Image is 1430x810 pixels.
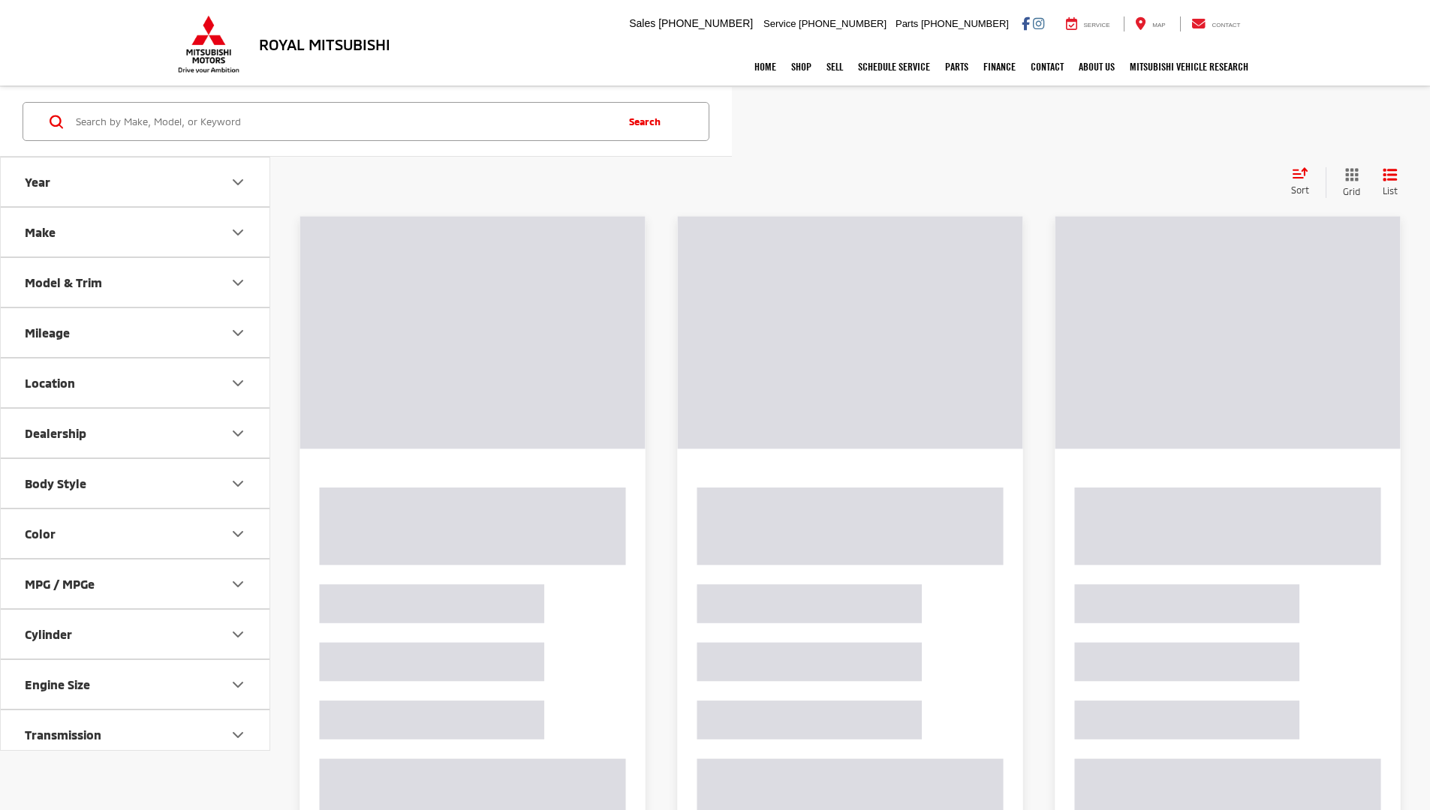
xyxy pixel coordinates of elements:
[25,376,75,390] div: Location
[25,476,86,490] div: Body Style
[1383,184,1398,197] span: List
[1,157,271,206] button: YearYear
[229,525,247,543] div: Color
[747,48,784,85] a: Home
[799,18,887,29] span: [PHONE_NUMBER]
[1,610,271,658] button: CylinderCylinder
[25,175,50,189] div: Year
[1371,167,1409,198] button: List View
[1,358,271,407] button: LocationLocation
[229,274,247,292] div: Model & Trim
[819,48,850,85] a: Sell
[229,324,247,342] div: Mileage
[229,424,247,442] div: Dealership
[1291,184,1309,195] span: Sort
[1,409,271,457] button: DealershipDealership
[763,18,796,29] span: Service
[1,559,271,608] button: MPG / MPGeMPG / MPGe
[615,103,683,140] button: Search
[658,17,753,29] span: [PHONE_NUMBER]
[784,48,819,85] a: Shop
[25,325,70,340] div: Mileage
[25,275,102,289] div: Model & Trim
[229,575,247,593] div: MPG / MPGe
[175,15,242,73] img: Mitsubishi
[1343,185,1360,198] span: Grid
[938,48,976,85] a: Parts: Opens in a new tab
[229,173,247,191] div: Year
[1212,22,1240,28] span: Contact
[1,459,271,508] button: Body StyleBody Style
[229,726,247,744] div: Transmission
[850,48,938,85] a: Schedule Service: Opens in a new tab
[1,509,271,558] button: ColorColor
[1152,22,1165,28] span: Map
[1326,167,1371,198] button: Grid View
[1033,17,1044,29] a: Instagram: Click to visit our Instagram page
[1122,48,1256,85] a: Mitsubishi Vehicle Research
[25,577,95,591] div: MPG / MPGe
[229,374,247,392] div: Location
[229,475,247,493] div: Body Style
[1,660,271,709] button: Engine SizeEngine Size
[1071,48,1122,85] a: About Us
[25,677,90,691] div: Engine Size
[74,103,615,139] input: Search by Make, Model, or Keyword
[229,676,247,694] div: Engine Size
[1,208,271,256] button: MakeMake
[1084,22,1110,28] span: Service
[1124,16,1176,31] a: Map
[921,18,1009,29] span: [PHONE_NUMBER]
[25,526,56,541] div: Color
[896,18,918,29] span: Parts
[25,225,56,239] div: Make
[25,627,72,641] div: Cylinder
[25,727,101,742] div: Transmission
[629,17,655,29] span: Sales
[1284,167,1326,197] button: Select sort value
[1180,16,1252,31] a: Contact
[25,426,86,440] div: Dealership
[229,223,247,241] div: Make
[1023,48,1071,85] a: Contact
[1,710,271,759] button: TransmissionTransmission
[259,36,390,52] h3: Royal Mitsubishi
[1055,16,1121,31] a: Service
[976,48,1023,85] a: Finance
[1,308,271,357] button: MileageMileage
[1,258,271,307] button: Model & TrimModel & Trim
[229,625,247,643] div: Cylinder
[1022,17,1030,29] a: Facebook: Click to visit our Facebook page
